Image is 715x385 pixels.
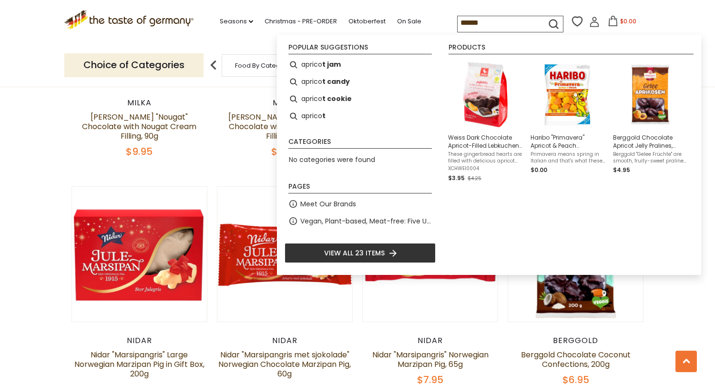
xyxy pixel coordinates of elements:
[285,195,436,213] li: Meet Our Brands
[285,243,436,263] li: View all 23 items
[531,133,605,150] span: Haribo "Primavera" Apricot & Peach Marshmallow Candy, 7 oz
[602,16,642,30] button: $0.00
[448,151,523,164] span: These gingerbread hearts are filled with delicious apricot jam and covered with a silky dark choc...
[289,155,375,164] span: No categories were found
[220,16,253,27] a: Seasons
[285,56,436,73] li: apricot jam
[372,349,489,370] a: Nidar "Marsipangris" Norwegian Marzipan Pig, 65g
[288,138,432,149] li: Categories
[71,98,207,108] div: Milka
[64,53,204,77] p: Choice of Categories
[285,213,436,230] li: Vegan, Plant-based, Meat-free: Five Up and Coming Brands
[288,44,432,54] li: Popular suggestions
[322,59,341,70] b: t jam
[508,336,643,345] div: Berggold
[527,56,609,187] li: Haribo "Primavera" Apricot & Peach Marshmallow Candy, 7 oz
[609,56,692,187] li: Berggold Chocolate Apricot Jelly Pralines, 300g
[448,165,523,172] span: XCHWEI0004
[613,151,688,164] span: Berggold "Gelee Früchte" are smooth, fruity-sweet pralines made from apricot juice, covered in me...
[613,133,688,150] span: Berggold Chocolate Apricot Jelly Pralines, 300g
[288,183,432,193] li: Pages
[217,336,353,345] div: Nidar
[531,151,605,164] span: Primavera means spring in Italian and that's what these candies symbolize. Soft marshmallow candy...
[217,187,352,322] img: Nidar "Marsipangris met sjokolade" Norwegian Chocolate Marzipan Pig, 60g
[531,166,547,174] span: $0.00
[451,60,520,129] img: Weiss Apricot Filled Lebkuchen Herzen in Dark Chocolate
[265,16,337,27] a: Christmas - PRE-ORDER
[82,111,196,142] a: [PERSON_NAME] "Nougat" Chocolate with Nougat Cream Filling, 90g
[74,349,204,379] a: Nidar "Marsipangris" Large Norwegian Marzipan Pig in Gift Box, 200g
[613,60,688,183] a: Berggold Chocolate Apricot Jelly PralinesBerggold Chocolate Apricot Jelly Pralines, 300gBerggold ...
[448,174,465,182] span: $3.95
[444,56,527,187] li: Weiss Dark Chocolate Apricot-Filled Lebkuchen Hearts, 5.5 oz.
[362,336,498,345] div: Nidar
[448,60,523,183] a: Weiss Apricot Filled Lebkuchen Herzen in Dark ChocolateWeiss Dark Chocolate Apricot-Filled Lebkuc...
[613,166,630,174] span: $4.95
[521,349,631,370] a: Berggold Chocolate Coconut Confections, 200g
[218,349,351,379] a: Nidar "Marsipangris met sjokolade" Norwegian Chocolate Marzipan Pig, 60g
[449,44,694,54] li: Products
[285,91,436,108] li: apricot cookie
[285,73,436,91] li: apricot candy
[322,76,350,87] b: t candy
[300,216,432,227] a: Vegan, Plant-based, Meat-free: Five Up and Coming Brands
[533,60,603,129] img: Haribo Primavera Apricot & Peach
[324,248,385,258] span: View all 23 items
[285,108,436,125] li: apricot
[448,133,523,150] span: Weiss Dark Chocolate Apricot-Filled Lebkuchen Hearts, 5.5 oz.
[468,175,481,182] span: $4.25
[271,145,298,158] span: $9.95
[397,16,421,27] a: On Sale
[531,60,605,183] a: Haribo Primavera Apricot & PeachHaribo "Primavera" Apricot & Peach Marshmallow Candy, 7 ozPrimave...
[71,336,207,345] div: Nidar
[204,56,223,75] img: previous arrow
[277,35,701,275] div: Instant Search Results
[348,16,386,27] a: Oktoberfest
[228,111,341,142] a: [PERSON_NAME] "Alpenmilch" Chocolate with Cocoa Cream Filling, 90g
[616,60,685,129] img: Berggold Chocolate Apricot Jelly Pralines
[322,93,352,104] b: t cookie
[217,98,353,108] div: Milka
[322,111,326,122] b: t
[300,199,356,210] a: Meet Our Brands
[72,187,207,322] img: Nidar "Marsipangris" Large Norwegian Marzipan Pig in Gift Box, 200g
[235,62,290,69] a: Food By Category
[126,145,153,158] span: $9.95
[620,17,636,25] span: $0.00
